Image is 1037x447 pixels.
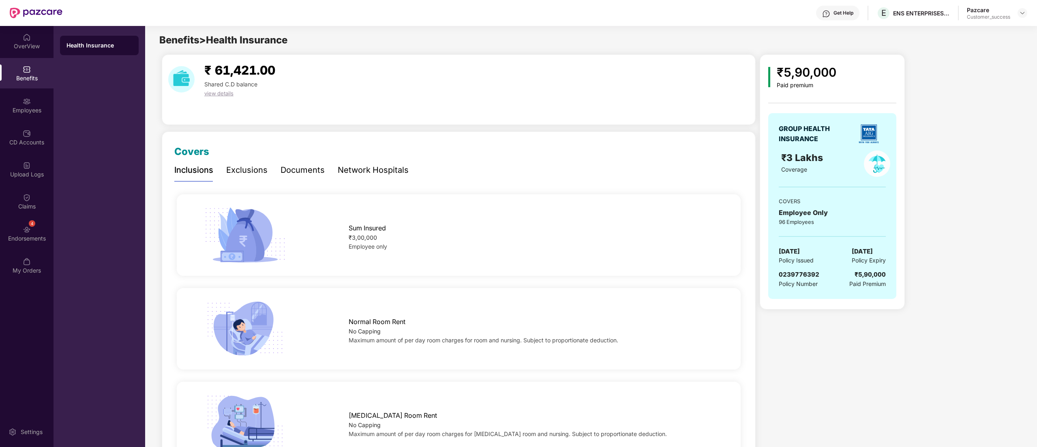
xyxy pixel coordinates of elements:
div: Paid premium [777,82,836,89]
div: GROUP HEALTH INSURANCE [779,124,850,144]
span: [MEDICAL_DATA] Room Rent [349,410,437,421]
img: insurerLogo [855,120,883,148]
img: policyIcon [864,150,890,177]
div: ₹3,00,000 [349,233,716,242]
span: Policy Number [779,280,818,287]
img: svg+xml;base64,PHN2ZyBpZD0iVXBsb2FkX0xvZ3MiIGRhdGEtbmFtZT0iVXBsb2FkIExvZ3MiIHhtbG5zPSJodHRwOi8vd3... [23,161,31,170]
div: 96 Employees [779,218,886,226]
img: svg+xml;base64,PHN2ZyBpZD0iQmVuZWZpdHMiIHhtbG5zPSJodHRwOi8vd3d3LnczLm9yZy8yMDAwL3N2ZyIgd2lkdGg9Ij... [23,65,31,73]
div: ₹5,90,000 [777,63,836,82]
div: Exclusions [226,164,268,176]
div: 4 [29,220,35,227]
img: icon [768,67,770,87]
img: icon [201,298,289,359]
span: [DATE] [779,247,800,256]
span: Policy Issued [779,256,814,265]
div: Employee Only [779,208,886,218]
div: Pazcare [967,6,1010,14]
img: svg+xml;base64,PHN2ZyBpZD0iSG9tZSIgeG1sbnM9Imh0dHA6Ly93d3cudzMub3JnLzIwMDAvc3ZnIiB3aWR0aD0iMjAiIG... [23,33,31,41]
div: Network Hospitals [338,164,409,176]
div: Get Help [833,10,853,16]
img: New Pazcare Logo [10,8,62,18]
span: ₹ 61,421.00 [204,63,275,77]
span: view details [204,90,234,97]
img: icon [201,204,289,266]
img: svg+xml;base64,PHN2ZyBpZD0iRHJvcGRvd24tMzJ4MzIiIHhtbG5zPSJodHRwOi8vd3d3LnczLm9yZy8yMDAwL3N2ZyIgd2... [1019,10,1026,16]
div: COVERS [779,197,886,205]
img: download [168,66,195,92]
span: [DATE] [852,247,873,256]
span: Normal Room Rent [349,317,405,327]
div: Settings [18,428,45,436]
span: Paid Premium [849,279,886,288]
div: ENS ENTERPRISES PRIVATE LIMITED [893,9,950,17]
img: svg+xml;base64,PHN2ZyBpZD0iU2V0dGluZy0yMHgyMCIgeG1sbnM9Imh0dHA6Ly93d3cudzMub3JnLzIwMDAvc3ZnIiB3aW... [9,428,17,436]
div: No Capping [349,327,716,336]
span: Policy Expiry [852,256,886,265]
img: svg+xml;base64,PHN2ZyBpZD0iTXlfT3JkZXJzIiBkYXRhLW5hbWU9Ik15IE9yZGVycyIgeG1sbnM9Imh0dHA6Ly93d3cudz... [23,258,31,266]
div: No Capping [349,421,716,430]
div: Customer_success [967,14,1010,20]
span: E [881,8,886,18]
span: Maximum amount of per day room charges for room and nursing. Subject to proportionate deduction. [349,337,618,344]
span: Sum Insured [349,223,386,233]
img: svg+xml;base64,PHN2ZyBpZD0iRW5kb3JzZW1lbnRzIiB4bWxucz0iaHR0cDovL3d3dy53My5vcmcvMjAwMC9zdmciIHdpZH... [23,226,31,234]
span: Covers [174,146,209,157]
span: Benefits > Health Insurance [159,34,287,46]
div: Inclusions [174,164,213,176]
img: svg+xml;base64,PHN2ZyBpZD0iSGVscC0zMngzMiIgeG1sbnM9Imh0dHA6Ly93d3cudzMub3JnLzIwMDAvc3ZnIiB3aWR0aD... [822,10,830,18]
img: svg+xml;base64,PHN2ZyBpZD0iQ0RfQWNjb3VudHMiIGRhdGEtbmFtZT0iQ0QgQWNjb3VudHMiIHhtbG5zPSJodHRwOi8vd3... [23,129,31,138]
div: Health Insurance [66,41,132,49]
span: Coverage [781,166,807,173]
span: Employee only [349,243,387,250]
span: Shared C.D balance [204,81,257,88]
img: svg+xml;base64,PHN2ZyBpZD0iQ2xhaW0iIHhtbG5zPSJodHRwOi8vd3d3LnczLm9yZy8yMDAwL3N2ZyIgd2lkdGg9IjIwIi... [23,193,31,202]
div: ₹5,90,000 [855,270,886,279]
span: 0239776392 [779,271,819,278]
img: svg+xml;base64,PHN2ZyBpZD0iRW1wbG95ZWVzIiB4bWxucz0iaHR0cDovL3d3dy53My5vcmcvMjAwMC9zdmciIHdpZHRoPS... [23,97,31,105]
div: Documents [281,164,325,176]
span: Maximum amount of per day room charges for [MEDICAL_DATA] room and nursing. Subject to proportion... [349,430,667,437]
span: ₹3 Lakhs [781,152,825,163]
